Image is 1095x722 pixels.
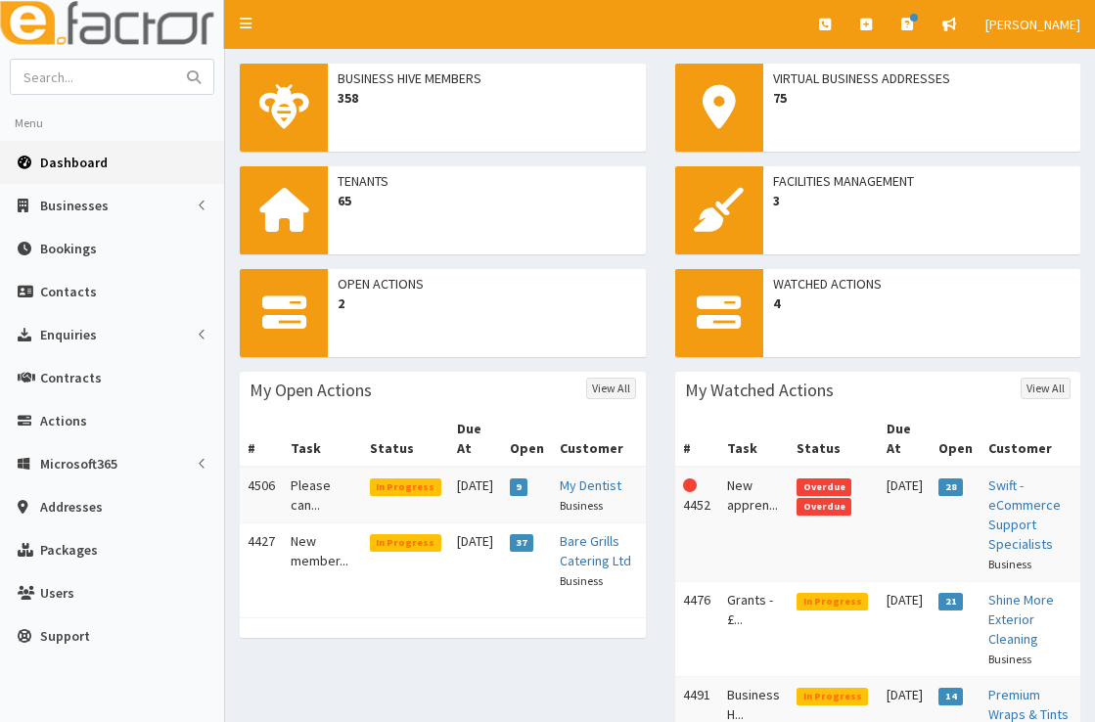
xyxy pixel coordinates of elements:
[240,523,283,599] td: 4427
[338,191,636,210] span: 65
[1021,378,1071,399] a: View All
[981,411,1080,467] th: Customer
[560,532,631,569] a: Bare Grills Catering Ltd
[11,60,175,94] input: Search...
[510,534,534,552] span: 37
[338,88,636,108] span: 358
[240,411,283,467] th: #
[370,534,441,552] span: In Progress
[675,582,719,677] td: 4476
[40,584,74,602] span: Users
[789,411,879,467] th: Status
[797,593,868,610] span: In Progress
[250,382,372,399] h3: My Open Actions
[988,476,1061,553] a: Swift - eCommerce Support Specialists
[773,88,1072,108] span: 75
[719,411,790,467] th: Task
[797,498,851,516] span: Overdue
[985,16,1080,33] span: [PERSON_NAME]
[40,541,98,559] span: Packages
[40,455,117,473] span: Microsoft365
[362,411,449,467] th: Status
[40,326,97,343] span: Enquiries
[675,467,719,582] td: 4452
[586,378,636,399] a: View All
[879,411,931,467] th: Due At
[40,498,103,516] span: Addresses
[502,411,552,467] th: Open
[685,382,834,399] h3: My Watched Actions
[988,652,1031,666] small: Business
[449,523,502,599] td: [DATE]
[988,591,1054,648] a: Shine More Exterior Cleaning
[560,498,603,513] small: Business
[719,582,790,677] td: Grants - £...
[510,478,528,496] span: 9
[560,476,621,494] a: My Dentist
[773,68,1072,88] span: Virtual Business Addresses
[40,154,108,171] span: Dashboard
[40,627,90,645] span: Support
[879,467,931,582] td: [DATE]
[719,467,790,582] td: New appren...
[449,411,502,467] th: Due At
[675,411,719,467] th: #
[40,197,109,214] span: Businesses
[40,412,87,429] span: Actions
[560,573,603,588] small: Business
[552,411,646,467] th: Customer
[938,478,963,496] span: 28
[773,293,1072,313] span: 4
[797,688,868,705] span: In Progress
[40,240,97,257] span: Bookings
[338,293,636,313] span: 2
[879,582,931,677] td: [DATE]
[773,191,1072,210] span: 3
[283,467,362,523] td: Please can...
[338,274,636,293] span: Open Actions
[240,467,283,523] td: 4506
[988,557,1031,571] small: Business
[938,593,963,610] span: 21
[931,411,981,467] th: Open
[283,523,362,599] td: New member...
[773,171,1072,191] span: Facilities Management
[773,274,1072,293] span: Watched Actions
[449,467,502,523] td: [DATE]
[938,688,963,705] span: 14
[683,478,697,492] i: This Action is overdue!
[40,283,97,300] span: Contacts
[338,68,636,88] span: Business Hive Members
[283,411,362,467] th: Task
[338,171,636,191] span: Tenants
[370,478,441,496] span: In Progress
[797,478,851,496] span: Overdue
[40,369,102,386] span: Contracts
